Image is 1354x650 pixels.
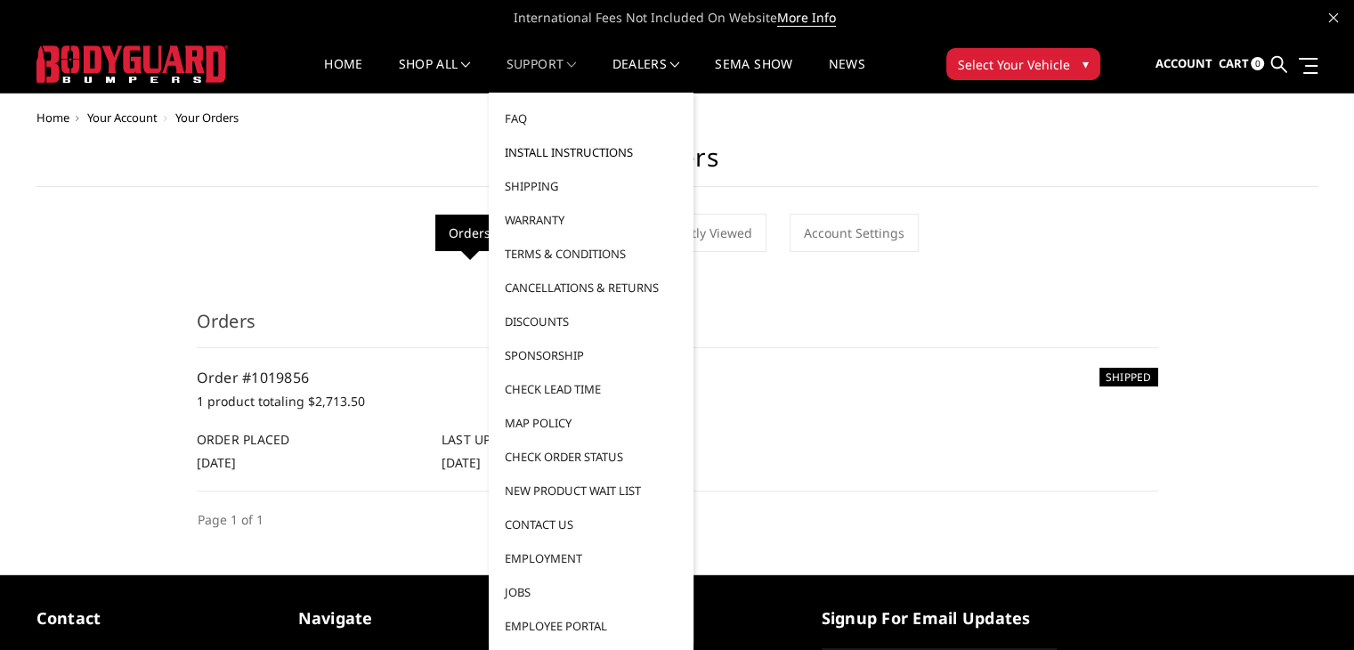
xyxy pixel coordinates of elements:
span: Cart [1218,55,1248,71]
a: News [828,58,864,93]
a: Check Order Status [496,440,686,474]
a: Shipping [496,169,686,203]
h5: signup for email updates [822,606,1057,630]
h6: Order Placed [197,430,423,449]
a: Cart 0 [1218,40,1264,88]
a: Home [36,110,69,126]
span: Account [1155,55,1212,71]
a: Contact Us [496,508,686,541]
h6: SHIPPED [1099,368,1158,386]
a: Home [324,58,362,93]
a: Install Instructions [496,135,686,169]
button: Select Your Vehicle [946,48,1100,80]
span: Your Orders [175,110,239,126]
span: Select Your Vehicle [958,55,1070,74]
a: Your Account [87,110,158,126]
a: Check Lead Time [496,372,686,406]
a: Employee Portal [496,609,686,643]
p: 1 product totaling $2,713.50 [197,391,1158,412]
a: Employment [496,541,686,575]
img: BODYGUARD BUMPERS [36,45,228,83]
span: 0 [1251,57,1264,70]
a: Jobs [496,575,686,609]
a: Recently Viewed [641,214,766,252]
a: Sponsorship [496,338,686,372]
li: Page 1 of 1 [197,509,264,530]
span: [DATE] [197,454,236,471]
span: [DATE] [442,454,481,471]
span: ▾ [1082,54,1089,73]
h1: Orders [36,142,1318,187]
a: Warranty [496,203,686,237]
a: More Info [777,9,836,27]
h5: contact [36,606,272,630]
a: SEMA Show [715,58,792,93]
h6: Last Update [442,430,668,449]
a: shop all [399,58,471,93]
a: Discounts [496,305,686,338]
a: New Product Wait List [496,474,686,508]
a: Cancellations & Returns [496,271,686,305]
a: Terms & Conditions [496,237,686,271]
a: Account Settings [790,214,919,252]
a: Order #1019856 [197,368,310,387]
h5: Navigate [298,606,533,630]
li: Orders [435,215,504,251]
h3: Orders [197,308,1158,348]
a: FAQ [496,102,686,135]
a: Dealers [612,58,680,93]
a: MAP Policy [496,406,686,440]
a: Support [507,58,577,93]
iframe: Chat Widget [1265,565,1354,650]
a: Account [1155,40,1212,88]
